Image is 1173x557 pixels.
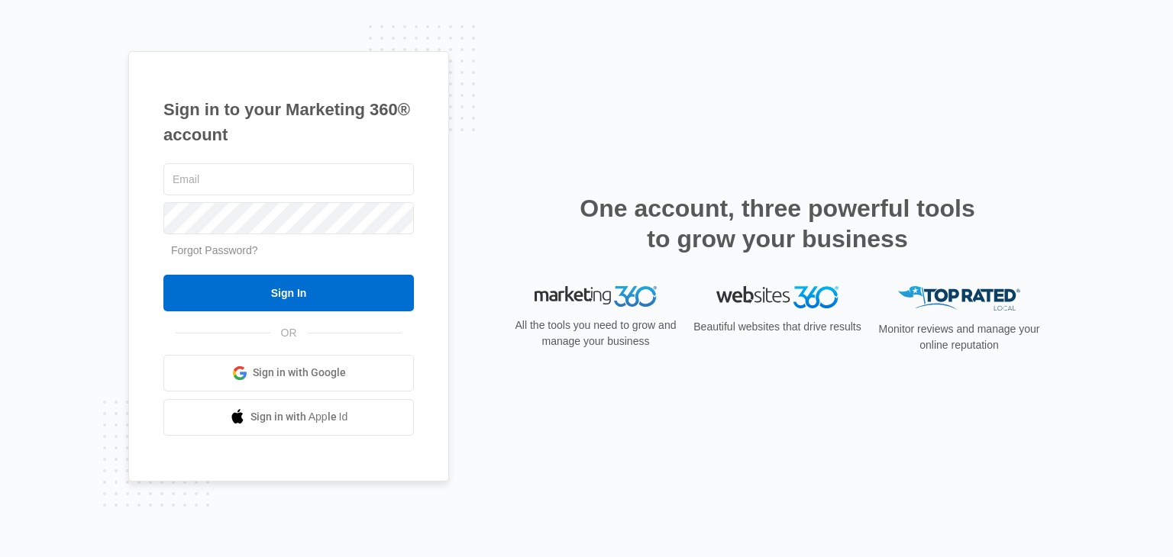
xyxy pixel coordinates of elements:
span: Sign in with Apple Id [250,409,348,425]
img: Top Rated Local [898,286,1020,311]
a: Sign in with Google [163,355,414,391]
h1: Sign in to your Marketing 360® account [163,97,414,147]
a: Forgot Password? [171,244,258,256]
span: OR [270,325,308,341]
input: Sign In [163,275,414,311]
p: All the tools you need to grow and manage your business [510,317,681,349]
span: Sign in with Google [253,365,346,381]
h2: One account, three powerful tools to grow your business [575,193,980,254]
p: Beautiful websites that drive results [692,319,863,335]
img: Websites 360 [716,286,839,308]
p: Monitor reviews and manage your online reputation [874,321,1045,353]
input: Email [163,163,414,195]
img: Marketing 360 [535,286,657,307]
a: Sign in with Apple Id [163,399,414,436]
